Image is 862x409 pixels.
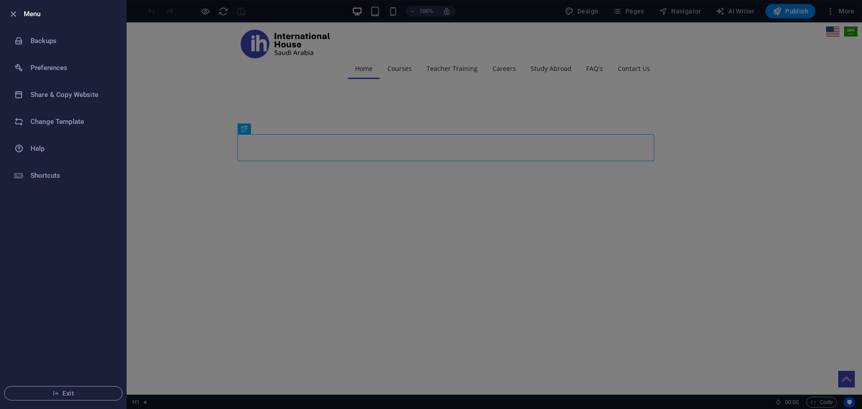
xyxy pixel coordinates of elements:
h6: Help [31,143,114,154]
h6: Shortcuts [31,170,114,181]
span: Exit [12,390,115,397]
a: Help [0,135,126,162]
h6: Share & Copy Website [31,89,114,100]
h6: Menu [24,9,119,19]
button: Exit [4,386,123,400]
h6: Backups [31,35,114,46]
h6: Preferences [31,62,114,73]
h6: Change Template [31,116,114,127]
